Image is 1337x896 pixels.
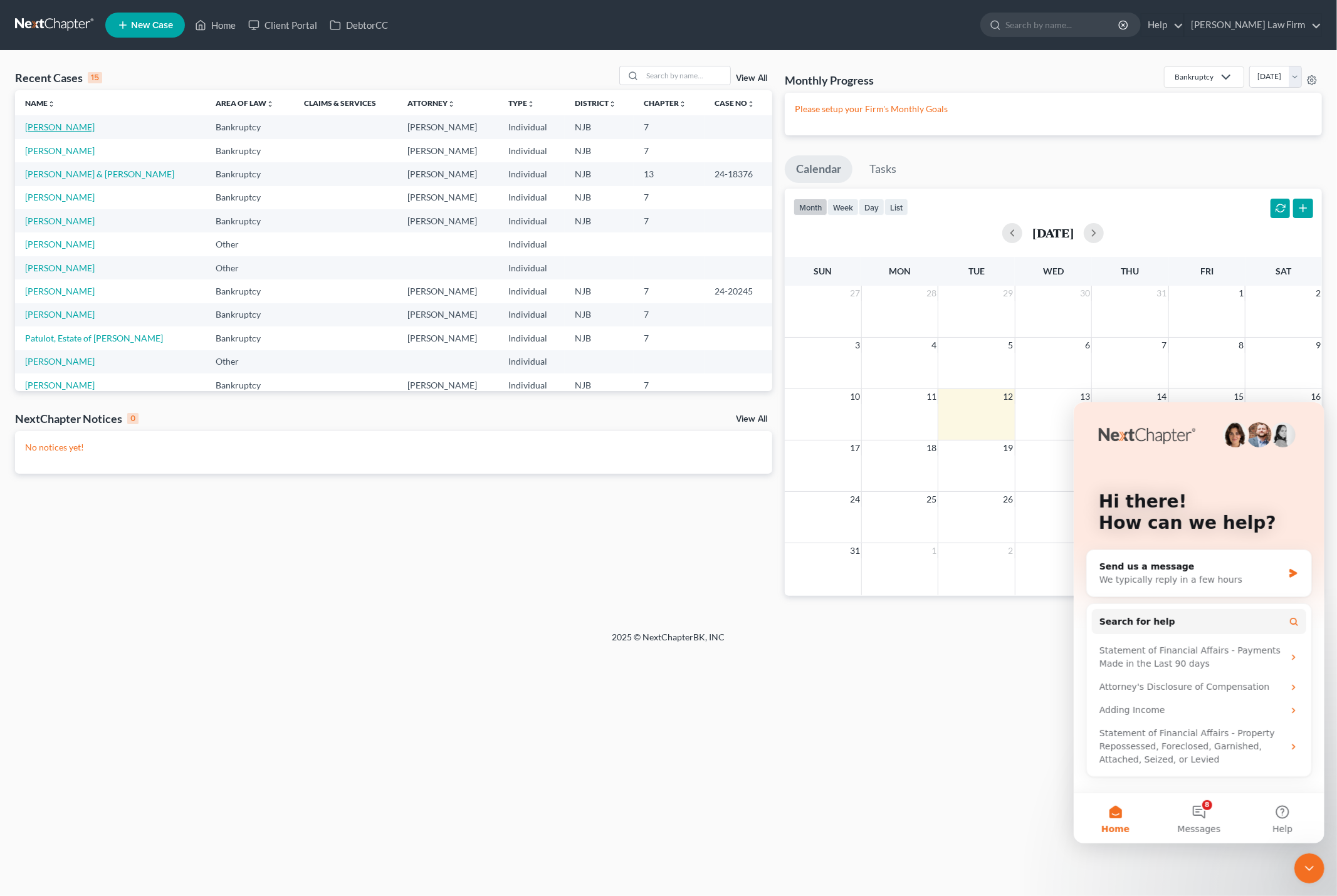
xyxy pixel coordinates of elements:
[206,186,294,209] td: Bankruptcy
[634,209,705,232] td: 7
[498,256,565,279] td: Individual
[859,199,884,216] button: day
[1074,402,1324,843] iframe: Intercom live chat
[565,326,634,350] td: NJB
[642,66,730,85] input: Search by name...
[498,373,565,397] td: Individual
[498,326,565,350] td: Individual
[206,256,294,279] td: Other
[508,98,535,108] a: Typeunfold_more
[25,309,95,320] a: [PERSON_NAME]
[565,303,634,326] td: NJB
[634,186,705,209] td: 7
[1079,389,1091,404] span: 13
[242,14,323,36] a: Client Portal
[925,492,938,507] span: 25
[565,162,634,185] td: NJB
[25,263,95,273] a: [PERSON_NAME]
[565,373,634,397] td: NJB
[498,186,565,209] td: Individual
[925,389,938,404] span: 11
[25,380,95,390] a: [PERSON_NAME]
[644,98,686,108] a: Chapterunfold_more
[498,162,565,185] td: Individual
[397,373,498,397] td: [PERSON_NAME]
[206,350,294,373] td: Other
[25,333,163,343] a: Patulot, Estate of [PERSON_NAME]
[1200,266,1214,276] span: Fri
[968,266,985,276] span: Tue
[884,199,908,216] button: list
[206,139,294,162] td: Bankruptcy
[206,162,294,185] td: Bankruptcy
[25,239,95,249] a: [PERSON_NAME]
[1002,389,1015,404] span: 12
[1156,286,1168,301] span: 31
[1237,338,1245,353] span: 8
[609,100,616,108] i: unfold_more
[189,14,242,36] a: Home
[206,115,294,138] td: Bankruptcy
[1043,266,1064,276] span: Wed
[1079,286,1091,301] span: 30
[930,338,938,353] span: 4
[1185,14,1321,36] a: [PERSON_NAME] Law Firm
[1156,389,1168,404] span: 14
[1175,71,1214,82] div: Bankruptcy
[1276,266,1291,276] span: Sat
[498,279,565,303] td: Individual
[498,303,565,326] td: Individual
[736,415,767,424] a: View All
[206,209,294,232] td: Bankruptcy
[527,100,535,108] i: unfold_more
[25,192,95,202] a: [PERSON_NAME]
[25,356,95,367] a: [PERSON_NAME]
[216,98,274,108] a: Area of Lawunfold_more
[736,74,767,83] a: View All
[785,155,852,183] a: Calendar
[858,155,908,183] a: Tasks
[1005,13,1120,36] input: Search by name...
[925,286,938,301] span: 28
[498,350,565,373] td: Individual
[206,326,294,350] td: Bankruptcy
[705,162,772,185] td: 24-18376
[15,70,102,85] div: Recent Cases
[1121,266,1139,276] span: Thu
[397,303,498,326] td: [PERSON_NAME]
[397,139,498,162] td: [PERSON_NAME]
[634,373,705,397] td: 7
[397,326,498,350] td: [PERSON_NAME]
[795,103,1312,115] p: Please setup your Firm's Monthly Goals
[565,139,634,162] td: NJB
[25,216,95,226] a: [PERSON_NAME]
[634,139,705,162] td: 7
[397,162,498,185] td: [PERSON_NAME]
[1141,14,1183,36] a: Help
[131,21,173,30] span: New Case
[849,440,861,456] span: 17
[25,98,55,108] a: Nameunfold_more
[634,115,705,138] td: 7
[88,72,102,83] div: 15
[849,389,861,404] span: 10
[1007,338,1015,353] span: 5
[294,90,397,115] th: Claims & Services
[25,169,174,179] a: [PERSON_NAME] & [PERSON_NAME]
[25,441,762,454] p: No notices yet!
[312,631,1026,654] div: 2025 © NextChapterBK, INC
[407,98,455,108] a: Attorneyunfold_more
[634,279,705,303] td: 7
